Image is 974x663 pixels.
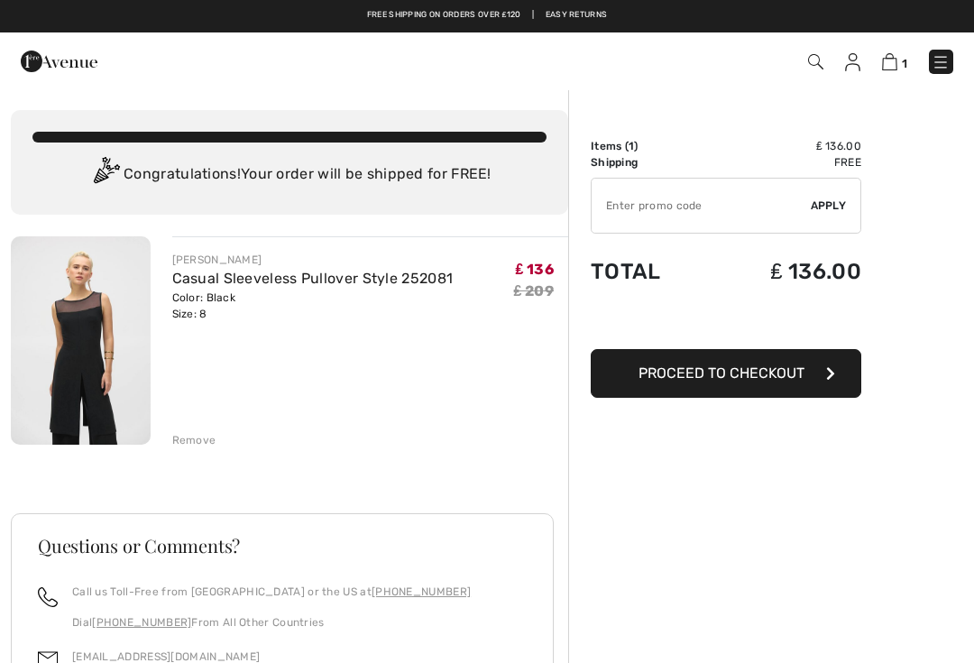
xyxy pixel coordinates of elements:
[367,9,521,22] a: Free shipping on orders over ₤120
[172,252,454,268] div: [PERSON_NAME]
[514,282,554,299] s: ₤ 209
[21,43,97,79] img: 1ère Avenue
[32,157,547,193] div: Congratulations! Your order will be shipped for FREE!
[708,138,861,154] td: ₤ 136.00
[546,9,608,22] a: Easy Returns
[72,584,471,600] p: Call us Toll-Free from [GEOGRAPHIC_DATA] or the US at
[811,198,847,214] span: Apply
[172,432,216,448] div: Remove
[639,364,804,382] span: Proceed to Checkout
[92,616,191,629] a: [PHONE_NUMBER]
[808,54,823,69] img: Search
[591,302,861,343] iframe: PayPal
[516,261,554,278] span: ₤ 136
[591,241,708,302] td: Total
[902,57,907,70] span: 1
[172,270,454,287] a: Casual Sleeveless Pullover Style 252081
[592,179,811,233] input: Promo code
[932,53,950,71] img: Menu
[591,349,861,398] button: Proceed to Checkout
[11,236,151,445] img: Casual Sleeveless Pullover Style 252081
[629,140,634,152] span: 1
[882,51,907,72] a: 1
[38,587,58,607] img: call
[845,53,860,71] img: My Info
[532,9,534,22] span: |
[172,290,454,322] div: Color: Black Size: 8
[708,241,861,302] td: ₤ 136.00
[591,138,708,154] td: Items ( )
[372,585,471,598] a: [PHONE_NUMBER]
[72,650,260,663] a: [EMAIL_ADDRESS][DOMAIN_NAME]
[21,51,97,69] a: 1ère Avenue
[87,157,124,193] img: Congratulation2.svg
[38,537,527,555] h3: Questions or Comments?
[72,614,471,631] p: Dial From All Other Countries
[882,53,897,70] img: Shopping Bag
[591,154,708,170] td: Shipping
[708,154,861,170] td: Free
